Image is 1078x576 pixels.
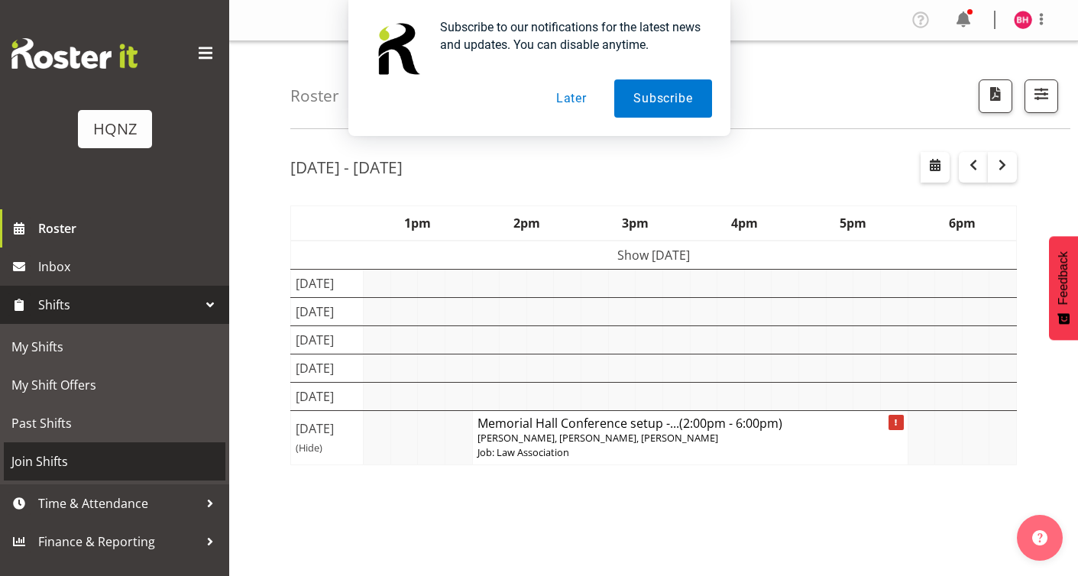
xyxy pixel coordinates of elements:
[291,241,1017,270] td: Show [DATE]
[11,412,218,435] span: Past Shifts
[908,205,1017,241] th: 6pm
[477,416,903,431] h4: Memorial Hall Conference setup -...
[799,205,908,241] th: 5pm
[38,530,199,553] span: Finance & Reporting
[921,152,950,183] button: Select a specific date within the roster.
[477,445,903,460] p: Job: Law Association
[291,354,364,382] td: [DATE]
[291,410,364,464] td: [DATE]
[1032,530,1047,545] img: help-xxl-2.png
[38,217,222,240] span: Roster
[537,79,606,118] button: Later
[291,269,364,297] td: [DATE]
[11,335,218,358] span: My Shifts
[291,325,364,354] td: [DATE]
[4,404,225,442] a: Past Shifts
[614,79,711,118] button: Subscribe
[11,450,218,473] span: Join Shifts
[364,205,473,241] th: 1pm
[4,442,225,481] a: Join Shifts
[291,382,364,410] td: [DATE]
[472,205,581,241] th: 2pm
[290,157,403,177] h2: [DATE] - [DATE]
[11,374,218,396] span: My Shift Offers
[477,431,718,445] span: [PERSON_NAME], [PERSON_NAME], [PERSON_NAME]
[38,492,199,515] span: Time & Attendance
[581,205,691,241] th: 3pm
[679,415,782,432] span: (2:00pm - 6:00pm)
[1057,251,1070,305] span: Feedback
[296,441,322,455] span: (Hide)
[367,18,428,79] img: notification icon
[4,366,225,404] a: My Shift Offers
[291,297,364,325] td: [DATE]
[428,18,712,53] div: Subscribe to our notifications for the latest news and updates. You can disable anytime.
[1049,236,1078,340] button: Feedback - Show survey
[38,293,199,316] span: Shifts
[690,205,799,241] th: 4pm
[4,328,225,366] a: My Shifts
[38,255,222,278] span: Inbox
